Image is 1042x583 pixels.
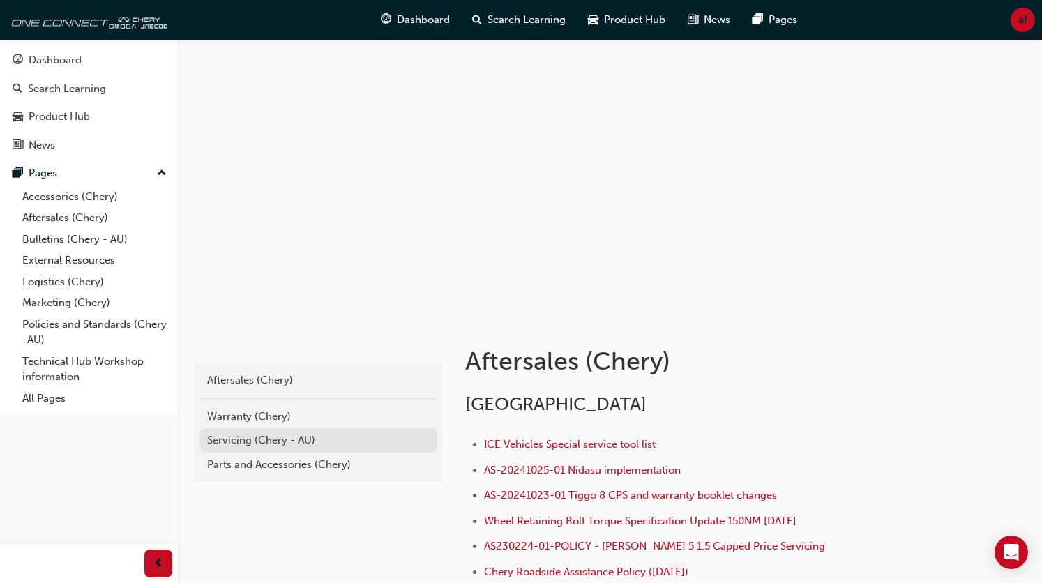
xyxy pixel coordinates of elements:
[207,372,430,388] div: Aftersales (Chery)
[677,6,741,34] a: news-iconNews
[200,368,437,393] a: Aftersales (Chery)
[29,52,82,68] div: Dashboard
[13,139,23,152] span: news-icon
[769,12,797,28] span: Pages
[200,428,437,453] a: Servicing (Chery - AU)
[1018,12,1027,28] span: af
[484,438,656,450] a: ICE Vehicles Special service tool list
[13,83,22,96] span: search-icon
[753,11,763,29] span: pages-icon
[17,351,172,388] a: Technical Hub Workshop information
[207,432,430,448] div: Servicing (Chery - AU)
[688,11,698,29] span: news-icon
[17,271,172,293] a: Logistics (Chery)
[13,167,23,180] span: pages-icon
[28,81,106,97] div: Search Learning
[577,6,677,34] a: car-iconProduct Hub
[472,11,482,29] span: search-icon
[484,464,681,476] a: AS-20241025-01 Nidasu implementation
[6,76,172,102] a: Search Learning
[588,11,598,29] span: car-icon
[484,540,825,552] a: AS230224-01-POLICY - [PERSON_NAME] 5 1.5 Capped Price Servicing
[29,109,90,125] div: Product Hub
[465,393,647,415] span: [GEOGRAPHIC_DATA]
[29,165,57,181] div: Pages
[484,515,796,527] a: Wheel Retaining Bolt Torque Specification Update 150NM [DATE]
[741,6,808,34] a: pages-iconPages
[704,12,730,28] span: News
[604,12,665,28] span: Product Hub
[465,346,923,377] h1: Aftersales (Chery)
[13,54,23,67] span: guage-icon
[6,45,172,160] button: DashboardSearch LearningProduct HubNews
[17,388,172,409] a: All Pages
[17,207,172,229] a: Aftersales (Chery)
[207,409,430,425] div: Warranty (Chery)
[17,314,172,351] a: Policies and Standards (Chery -AU)
[397,12,450,28] span: Dashboard
[995,536,1028,569] div: Open Intercom Messenger
[6,160,172,186] button: Pages
[484,489,777,501] a: AS-20241023-01 Tiggo 8 CPS and warranty booklet changes
[370,6,461,34] a: guage-iconDashboard
[200,453,437,477] a: Parts and Accessories (Chery)
[153,555,164,573] span: prev-icon
[17,229,172,250] a: Bulletins (Chery - AU)
[29,137,55,153] div: News
[6,132,172,158] a: News
[6,104,172,130] a: Product Hub
[381,11,391,29] span: guage-icon
[17,250,172,271] a: External Resources
[17,186,172,208] a: Accessories (Chery)
[484,566,688,578] a: Chery Roadside Assistance Policy ([DATE])
[7,6,167,33] img: oneconnect
[1011,8,1035,32] button: af
[6,47,172,73] a: Dashboard
[17,292,172,314] a: Marketing (Chery)
[157,165,167,183] span: up-icon
[13,111,23,123] span: car-icon
[461,6,577,34] a: search-iconSearch Learning
[488,12,566,28] span: Search Learning
[200,404,437,429] a: Warranty (Chery)
[207,457,430,473] div: Parts and Accessories (Chery)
